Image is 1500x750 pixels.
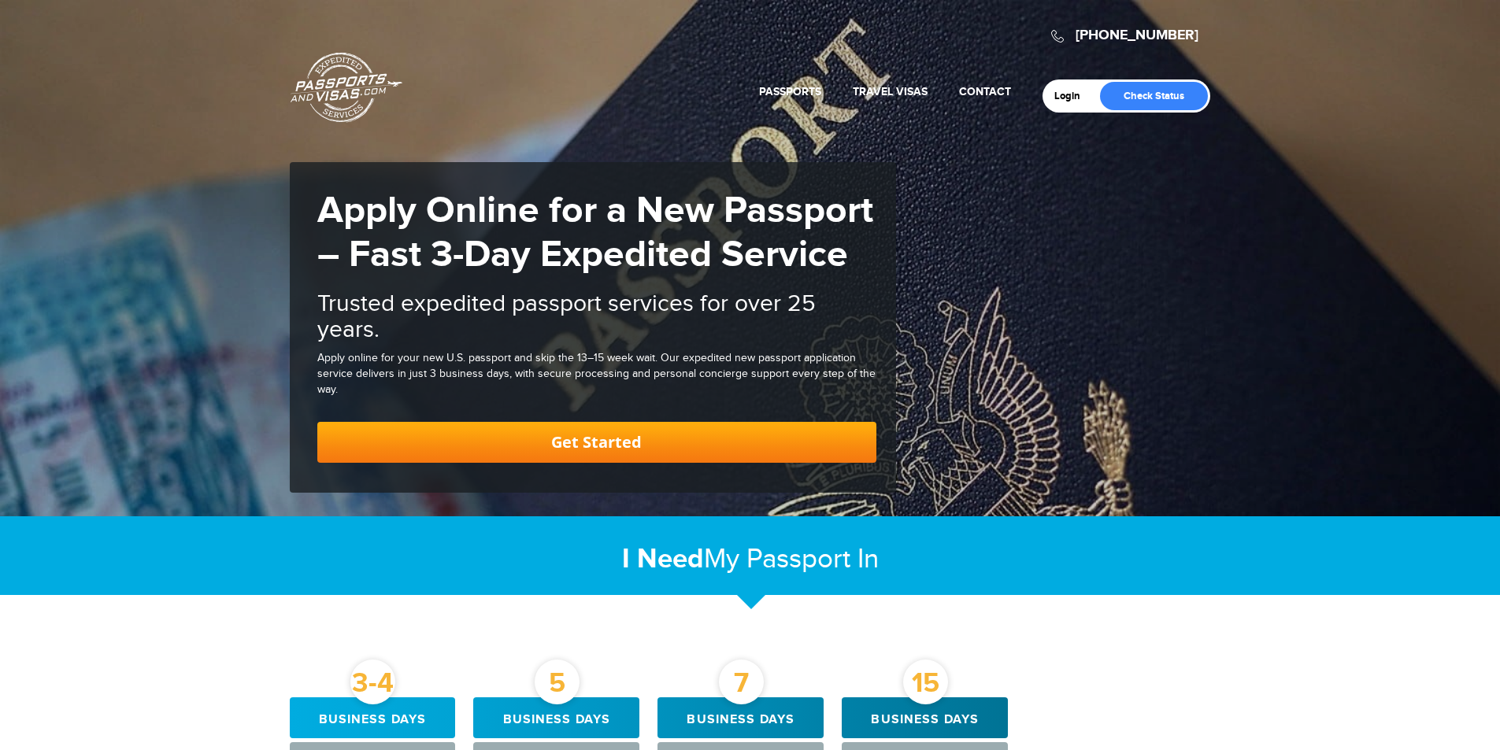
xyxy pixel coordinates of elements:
[350,659,395,704] div: 3-4
[1076,27,1198,44] a: [PHONE_NUMBER]
[290,542,1211,576] h2: My
[317,351,876,398] div: Apply online for your new U.S. passport and skip the 13–15 week wait. Our expedited new passport ...
[853,85,928,98] a: Travel Visas
[473,697,639,738] div: Business days
[959,85,1011,98] a: Contact
[291,52,402,123] a: Passports & [DOMAIN_NAME]
[317,422,876,463] a: Get Started
[1054,90,1091,102] a: Login
[535,659,580,704] div: 5
[657,697,824,738] div: Business days
[903,659,948,704] div: 15
[1100,82,1208,110] a: Check Status
[719,659,764,704] div: 7
[290,697,456,738] div: Business days
[317,291,876,343] h2: Trusted expedited passport services for over 25 years.
[842,697,1008,738] div: Business days
[746,543,879,575] span: Passport In
[317,188,873,278] strong: Apply Online for a New Passport – Fast 3-Day Expedited Service
[759,85,821,98] a: Passports
[622,542,704,576] strong: I Need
